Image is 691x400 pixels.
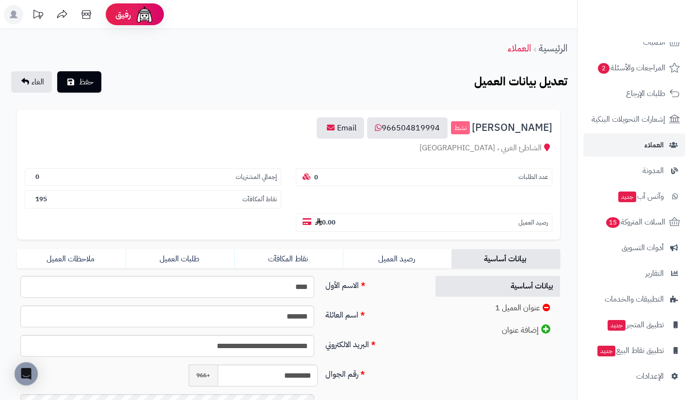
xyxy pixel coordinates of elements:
div: Open Intercom Messenger [15,362,38,385]
a: وآتس آبجديد [583,185,685,208]
span: التقارير [645,267,664,280]
img: logo-2.png [625,26,682,47]
span: طلبات الإرجاع [626,87,665,100]
span: رفيق [115,9,131,20]
small: نقاط ألمكافآت [242,195,277,204]
a: تحديثات المنصة [26,5,50,27]
span: المدونة [643,164,664,177]
label: رقم الجوال [321,365,424,380]
b: 0 [35,172,39,181]
span: المراجعات والأسئلة [597,61,665,75]
span: إشعارات التحويلات البنكية [592,112,665,126]
small: إجمالي المشتريات [236,173,277,182]
span: أدوات التسويق [622,241,664,255]
span: جديد [618,192,636,202]
span: 15 [606,217,620,228]
small: رصيد العميل [518,218,548,227]
span: الغاء [32,76,44,88]
a: 966504819994 [367,117,448,139]
small: نشط [451,121,470,135]
a: إضافة عنوان [435,320,561,341]
span: التطبيقات والخدمات [605,292,664,306]
a: تطبيق نقاط البيعجديد [583,339,685,362]
a: الطلبات [583,31,685,54]
b: 0.00 [315,218,336,227]
a: العملاء [583,133,685,157]
a: السلات المتروكة15 [583,210,685,234]
span: الإعدادات [636,369,664,383]
a: أدوات التسويق [583,236,685,259]
span: العملاء [644,138,664,152]
a: نقاط المكافآت [234,249,343,269]
div: الشاطئ الغربي ، [GEOGRAPHIC_DATA] [25,143,552,154]
a: التطبيقات والخدمات [583,288,685,311]
a: ملاحظات العميل [17,249,126,269]
a: الغاء [11,71,52,93]
label: البريد الالكتروني [321,335,424,351]
span: الطلبات [643,35,665,49]
button: حفظ [57,71,101,93]
a: إشعارات التحويلات البنكية [583,108,685,131]
a: بيانات أساسية [451,249,560,269]
span: جديد [608,320,626,331]
label: اسم العائلة [321,305,424,321]
a: بيانات أساسية [435,276,561,297]
a: الإعدادات [583,365,685,388]
span: +966 [189,365,218,386]
a: رصيد العميل [343,249,451,269]
b: تعديل بيانات العميل [474,73,567,90]
a: طلبات العميل [126,249,234,269]
a: عنوان العميل 1 [435,298,561,319]
a: الرئيسية [539,41,567,55]
span: 2 [598,63,610,74]
b: 195 [35,194,47,204]
span: جديد [597,346,615,356]
img: ai-face.png [135,5,154,24]
label: الاسم الأول [321,276,424,291]
a: Email [317,117,364,139]
a: المراجعات والأسئلة2 [583,56,685,80]
a: العملاء [508,41,531,55]
a: التقارير [583,262,685,285]
b: 0 [314,173,318,182]
span: تطبيق المتجر [607,318,664,332]
a: المدونة [583,159,685,182]
span: [PERSON_NAME] [472,122,552,133]
span: السلات المتروكة [605,215,665,229]
a: طلبات الإرجاع [583,82,685,105]
small: عدد الطلبات [518,173,548,182]
a: تطبيق المتجرجديد [583,313,685,336]
span: تطبيق نقاط البيع [596,344,664,357]
span: حفظ [79,76,94,88]
span: وآتس آب [617,190,664,203]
